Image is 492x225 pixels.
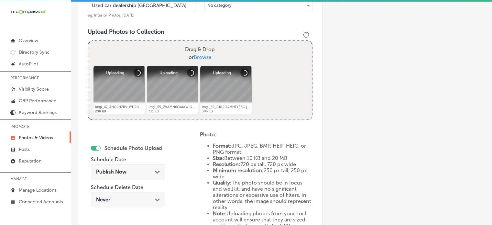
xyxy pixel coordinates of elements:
p: Posts [19,147,30,152]
span: Publish Now [96,169,126,175]
label: Schedule Photo Upload [104,145,162,151]
p: Visibility Score [19,86,49,92]
li: JPG, JPEG, BMP, HEIF, HEIC, or PNG format. [213,143,312,155]
h3: Upload Photos to Collection [88,28,312,35]
strong: Size: [213,155,224,161]
strong: Resolution: [213,161,240,167]
p: Keyword Rankings [19,110,57,115]
li: Between 10 KB and 20 MB [213,155,312,161]
p: AutoPilot [19,61,38,67]
li: The photo should be in focus and well lit, and have no significant alterations or excessive use o... [213,180,312,210]
label: Drag & Drop or [182,43,217,64]
strong: Photo: [200,131,216,138]
strong: Quality: [213,180,232,186]
span: eg. Interior Photos, [DATE] [88,13,135,17]
strong: Format: [213,143,232,149]
div: No category [205,0,312,11]
span: Never [96,197,110,203]
strong: Minimum resolution: [213,167,264,174]
strong: Note: [213,210,226,217]
p: Manage Locations [19,187,56,193]
label: Schedule Date [91,156,126,163]
li: 720 px tall, 720 px wide [213,161,312,167]
p: Overview [19,38,38,43]
span: Browse [194,54,212,60]
p: Connected Accounts [19,199,63,205]
img: 660ab0bf-5cc7-4cb8-ba1c-48b5ae0f18e60NCTV_CLogo_TV_Black_-500x88.png [10,9,46,15]
p: GBP Performance [19,98,56,104]
p: Reputation [19,158,41,164]
label: Schedule Delete Date [91,184,143,190]
p: Photos & Videos [19,135,53,141]
p: Directory Sync [19,50,49,55]
li: 250 px tall, 250 px wide [213,167,312,180]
